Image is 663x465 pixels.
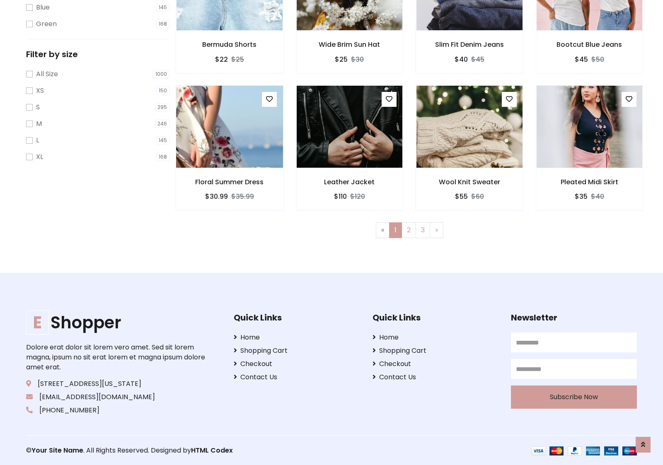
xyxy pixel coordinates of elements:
span: 145 [156,3,169,12]
span: 168 [156,20,169,28]
a: Checkout [373,359,498,369]
span: » [435,225,438,235]
h6: Floral Summer Dress [176,178,283,186]
del: $45 [471,55,484,64]
del: $50 [591,55,604,64]
h5: Quick Links [234,313,360,323]
a: 2 [402,222,416,238]
p: Dolore erat dolor sit lorem vero amet. Sed sit lorem magna, ipsum no sit erat lorem et magna ipsu... [26,342,208,372]
a: 1 [389,222,402,238]
a: Next [430,222,443,238]
span: 295 [155,103,169,111]
a: Shopping Cart [373,346,498,356]
span: 145 [156,136,169,145]
label: Green [36,19,57,29]
h6: $35 [575,193,588,200]
span: E [26,311,49,335]
del: $40 [591,192,604,201]
h5: Filter by size [26,49,169,59]
h5: Quick Links [373,313,498,323]
h6: $110 [334,193,347,200]
h5: Newsletter [511,313,637,323]
a: EShopper [26,313,208,332]
a: Checkout [234,359,360,369]
span: 168 [156,153,169,161]
h6: Leather Jacket [296,178,403,186]
h6: Wide Brim Sun Hat [296,41,403,48]
nav: Page navigation [182,222,637,238]
h6: Slim Fit Denim Jeans [416,41,523,48]
label: Blue [36,2,50,12]
del: $25 [231,55,244,64]
h6: $45 [575,55,588,63]
a: Contact Us [234,372,360,382]
a: 3 [416,222,430,238]
span: 1000 [153,70,169,78]
label: All Size [36,69,58,79]
h6: Bootcut Blue Jeans [536,41,643,48]
h6: $22 [215,55,228,63]
h6: Bermuda Shorts [176,41,283,48]
p: [PHONE_NUMBER] [26,405,208,415]
h6: $40 [455,55,468,63]
label: L [36,135,39,145]
p: © . All Rights Reserved. Designed by [26,446,331,455]
a: Home [234,332,360,342]
del: $120 [350,192,365,201]
h6: Wool Knit Sweater [416,178,523,186]
p: [STREET_ADDRESS][US_STATE] [26,379,208,389]
span: 246 [155,120,169,128]
del: $30 [351,55,364,64]
h6: $25 [335,55,348,63]
a: Home [373,332,498,342]
a: Shopping Cart [234,346,360,356]
span: 150 [156,87,169,95]
del: $35.99 [231,192,254,201]
button: Subscribe Now [511,385,637,409]
label: XL [36,152,43,162]
label: S [36,102,40,112]
h6: $30.99 [205,193,228,200]
h6: $55 [455,193,468,200]
h1: Shopper [26,313,208,332]
label: XS [36,86,44,96]
a: HTML Codex [191,446,233,455]
a: Contact Us [373,372,498,382]
h6: Pleated Midi Skirt [536,178,643,186]
p: [EMAIL_ADDRESS][DOMAIN_NAME] [26,392,208,402]
a: Your Site Name [31,446,83,455]
label: M [36,119,42,129]
del: $60 [471,192,484,201]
